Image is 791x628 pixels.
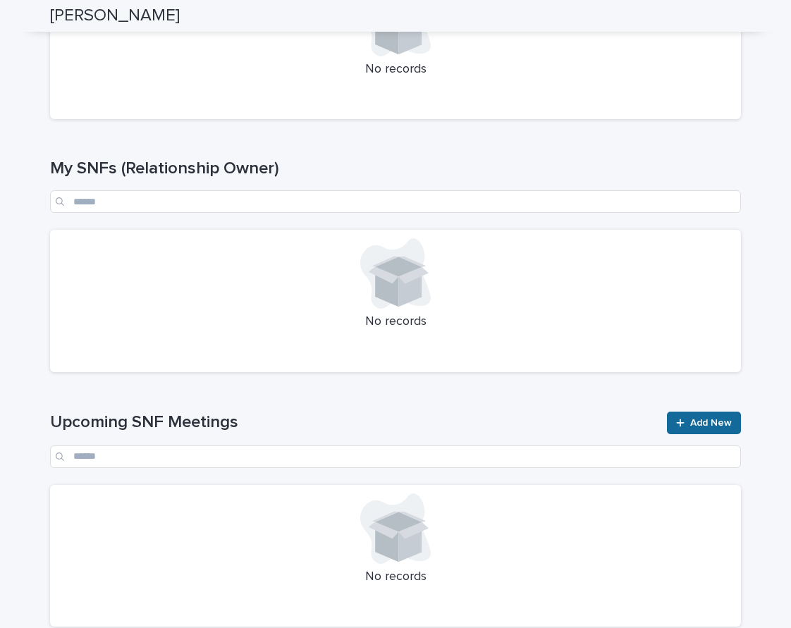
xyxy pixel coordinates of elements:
h2: [PERSON_NAME] [50,6,180,26]
p: No records [59,62,732,78]
h1: My SNFs (Relationship Owner) [50,159,741,179]
a: Add New [667,412,741,434]
input: Search [50,445,741,468]
input: Search [50,190,741,213]
span: Add New [690,418,732,428]
p: No records [59,569,732,585]
p: No records [59,314,732,330]
h1: Upcoming SNF Meetings [50,412,658,433]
